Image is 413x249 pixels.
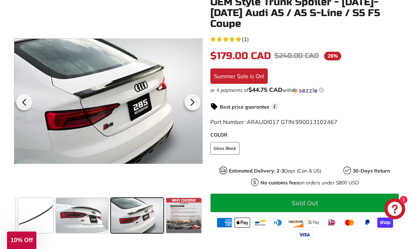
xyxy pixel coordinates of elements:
span: Sold Out [292,199,318,207]
div: or 4 payments of with [210,87,399,94]
span: $44.75 CAD [248,86,282,93]
img: master [342,218,357,227]
label: COLOR [210,131,399,139]
div: 10% Off [7,232,36,249]
strong: 30-Days Return [353,168,390,174]
inbox-online-store-chat: Shopify online store chat [382,198,407,221]
p: on orders under $800 USD [260,179,359,186]
span: 25% [324,52,341,60]
img: diners_club [270,218,286,227]
span: $240.00 CAD [274,51,319,60]
p: Days (Can & US) [229,167,321,175]
img: discover [288,218,304,227]
div: Summer Sale is On! [210,68,268,84]
span: Part Number: ARAUDI017 GTIN: [210,118,337,125]
div: or 4 payments of$44.75 CADwithSezzle Click to learn more about Sezzle [210,87,399,94]
img: paypal [359,218,375,227]
img: american_express [217,218,232,227]
img: shopify_pay [377,218,393,227]
span: 10% Off [10,237,33,243]
button: Sold Out [210,193,399,212]
span: 990013102467 [295,118,337,125]
img: apple_pay [234,218,250,227]
span: i [271,103,278,110]
span: $179.00 CAD [210,50,271,62]
strong: Estimated Delivery: 2-3 [229,168,284,174]
strong: No customs fees [260,180,299,186]
span: (1) [242,35,249,43]
img: visa [297,230,313,240]
img: Sezzle [292,87,317,94]
img: bancontact [252,218,268,227]
strong: Best price guarantee [220,104,269,110]
img: ideal [324,218,339,227]
a: 5.0 rating (1 votes) [210,34,399,43]
img: google_pay [306,218,322,227]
